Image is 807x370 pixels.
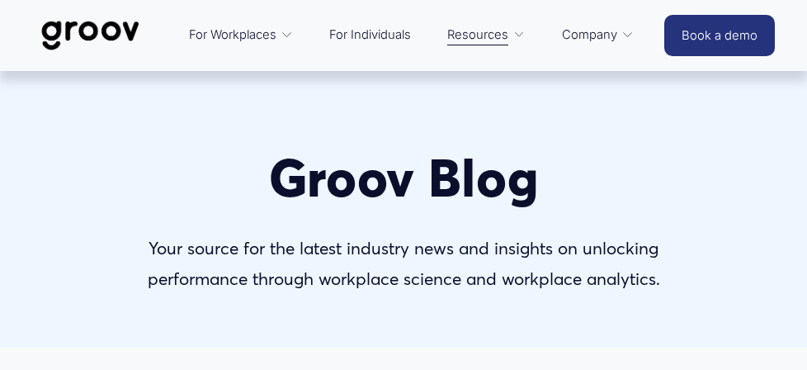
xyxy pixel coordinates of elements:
[181,16,301,55] a: folder dropdown
[562,24,617,46] span: Company
[321,16,419,55] a: For Individuals
[126,149,681,206] h1: Groov Blog
[554,16,642,55] a: folder dropdown
[189,24,276,46] span: For Workplaces
[32,8,149,63] img: Groov | Workplace Science Platform | Unlock Performance | Drive Results
[447,24,508,46] span: Resources
[126,233,681,295] p: Your source for the latest industry news and insights on unlocking performance through workplace ...
[664,15,775,56] a: Book a demo
[439,16,533,55] a: folder dropdown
